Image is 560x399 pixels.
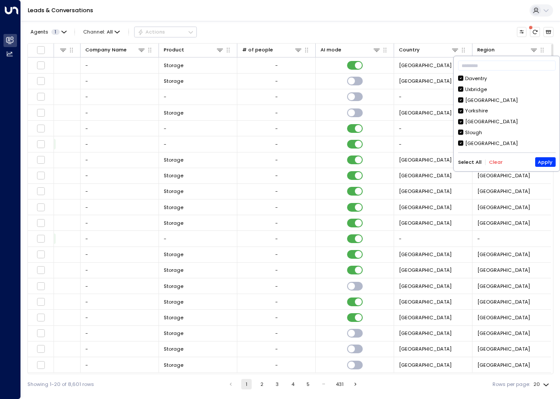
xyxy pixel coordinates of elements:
[465,75,487,82] div: Daventry
[465,107,488,115] div: Yorkshire
[399,345,452,352] span: United Kingdom
[533,379,551,390] div: 20
[477,46,538,54] div: Region
[164,330,183,337] span: Storage
[334,379,345,389] button: Go to page 431
[107,29,113,35] span: All
[37,266,45,274] span: Toggle select row
[37,171,45,180] span: Toggle select row
[37,46,45,54] span: Toggle select all
[242,46,273,54] div: # of people
[275,345,278,352] div: -
[458,86,556,93] div: Uxbridge
[256,379,267,389] button: Go to page 2
[399,314,452,321] span: United Kingdom
[37,203,45,212] span: Toggle select row
[477,188,530,195] span: Surrey
[37,77,45,85] span: Toggle select row
[27,27,69,37] button: Agents1
[164,283,183,290] span: Storage
[399,204,452,211] span: United Kingdom
[477,220,530,227] span: London
[164,78,183,85] span: Storage
[225,379,361,389] nav: pagination navigation
[37,140,45,149] span: Toggle select row
[81,27,123,37] button: Channel:All
[458,118,556,125] div: [GEOGRAPHIC_DATA]
[159,231,237,246] td: -
[37,187,45,196] span: Toggle select row
[85,46,127,54] div: Company Name
[465,140,518,147] div: [GEOGRAPHIC_DATA]
[164,251,183,258] span: Storage
[241,379,252,389] button: page 1
[164,345,183,352] span: Storage
[37,108,45,117] span: Toggle select row
[28,7,93,14] a: Leads & Conversations
[37,282,45,291] span: Toggle select row
[458,129,556,136] div: Slough
[275,235,278,242] div: -
[477,204,530,211] span: Surrey
[477,330,530,337] span: Birmingham
[399,156,452,163] span: United Kingdom
[517,27,527,37] button: Customize
[164,172,183,179] span: Storage
[535,157,556,167] button: Apply
[159,121,237,136] td: -
[275,62,278,69] div: -
[164,204,183,211] span: Storage
[465,118,518,125] div: [GEOGRAPHIC_DATA]
[37,313,45,322] span: Toggle select row
[394,121,472,136] td: -
[81,89,159,105] td: -
[399,109,452,116] span: United Kingdom
[164,156,183,163] span: Storage
[81,74,159,89] td: -
[543,27,553,37] button: Archived Leads
[81,278,159,294] td: -
[81,27,123,37] span: Channel:
[275,141,278,148] div: -
[399,330,452,337] span: United Kingdom
[275,330,278,337] div: -
[275,188,278,195] div: -
[275,109,278,116] div: -
[489,159,503,165] button: Clear
[164,298,183,305] span: Storage
[399,46,420,54] div: Country
[81,215,159,230] td: -
[458,159,482,165] button: Select All
[37,329,45,338] span: Toggle select row
[394,136,472,152] td: -
[81,342,159,357] td: -
[51,29,60,35] span: 1
[81,57,159,73] td: -
[272,379,283,389] button: Go to page 3
[275,298,278,305] div: -
[275,156,278,163] div: -
[399,46,459,54] div: Country
[530,27,540,37] span: There are new threads available. Refresh the grid to view the latest updates.
[159,89,237,105] td: -
[399,298,452,305] span: United Kingdom
[164,188,183,195] span: Storage
[81,152,159,168] td: -
[37,250,45,259] span: Toggle select row
[81,105,159,120] td: -
[164,109,183,116] span: Storage
[164,267,183,274] span: Storage
[399,62,452,69] span: United Kingdom
[399,78,452,85] span: United Kingdom
[320,46,381,54] div: AI mode
[399,362,452,369] span: United Kingdom
[37,219,45,227] span: Toggle select row
[458,75,556,82] div: Daventry
[493,381,530,388] label: Rows per page:
[477,46,495,54] div: Region
[81,184,159,199] td: -
[37,61,45,70] span: Toggle select row
[275,93,278,100] div: -
[465,97,518,104] div: [GEOGRAPHIC_DATA]
[164,62,183,69] span: Storage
